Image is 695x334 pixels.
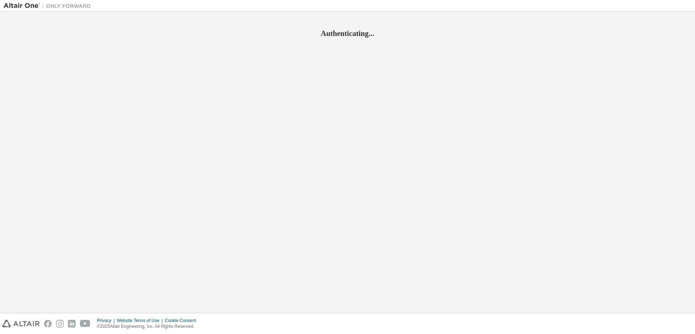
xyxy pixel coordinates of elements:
h2: Authenticating... [4,29,691,38]
div: Privacy [97,318,117,323]
img: youtube.svg [80,320,91,327]
div: Cookie Consent [165,318,200,323]
img: Altair One [4,2,95,9]
img: altair_logo.svg [2,320,40,327]
img: linkedin.svg [68,320,76,327]
div: Website Terms of Use [117,318,165,323]
p: © 2025 Altair Engineering, Inc. All Rights Reserved. [97,323,200,330]
img: instagram.svg [56,320,64,327]
img: facebook.svg [44,320,52,327]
